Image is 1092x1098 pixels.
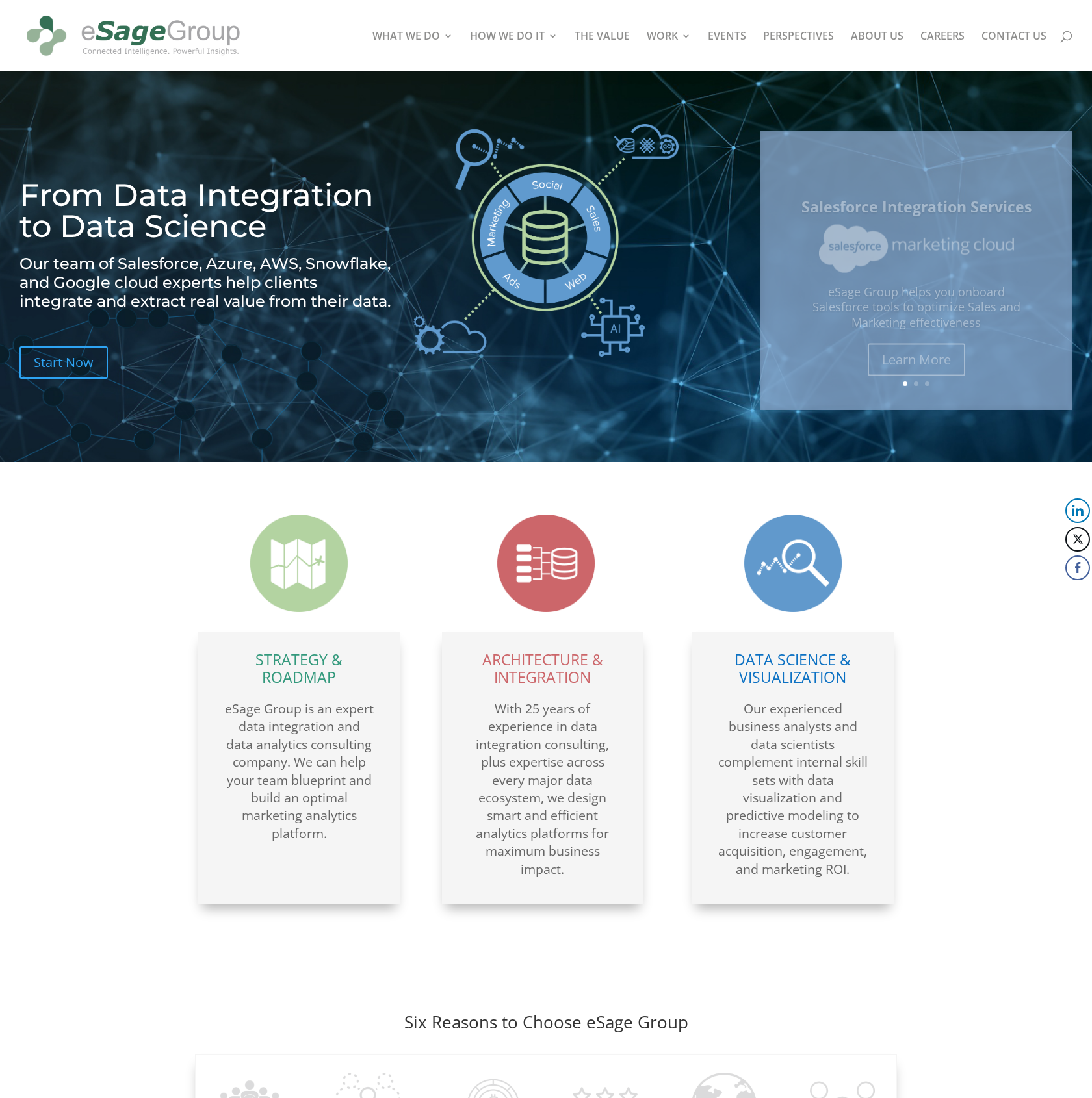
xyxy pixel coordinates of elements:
[22,5,244,66] img: eSage Group
[914,381,918,386] a: 2
[647,31,691,71] a: WORK
[225,700,374,842] span: eSage Group is an expert data integration and data analytics consulting company. We can help your...
[19,179,395,248] h1: From Data Integration to Data Science
[1065,498,1090,523] button: LinkedIn Share
[575,31,630,71] a: THE VALUE
[801,181,1032,201] a: Salesforce Integration Services
[468,651,617,693] h2: Architecture & Integration
[19,255,395,317] h2: Our team of Salesforce, Azure, AWS, Snowflake, and Google cloud experts help clients integrate an...
[763,31,834,71] a: PERSPECTIVES
[470,31,558,71] a: HOW WE DO IT
[476,700,609,878] span: With 25 years of experience in data integration consulting, plus expertise across every major dat...
[718,700,868,878] span: Our experienced business analysts and data scientists complement internal skill sets with data vi...
[718,651,868,693] h2: Data Science & Visualization
[372,31,453,71] a: WHAT WE DO
[981,31,1046,71] a: CONTACT US
[19,346,108,379] a: Start Now
[1065,555,1090,580] button: Facebook Share
[801,269,1032,315] p: eSage Group helps you onboard Salesforce tools to optimize Sales and Marketing effectiveness
[224,651,374,693] h2: Strategy & Roadmap
[851,31,903,71] a: ABOUT US
[708,31,746,71] a: EVENTS
[195,1014,897,1037] h2: Six Reasons to Choose eSage Group
[903,381,907,386] a: 1
[1065,527,1090,552] button: Twitter Share
[868,328,965,361] a: Learn More
[925,381,929,386] a: 3
[920,31,965,71] a: CAREERS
